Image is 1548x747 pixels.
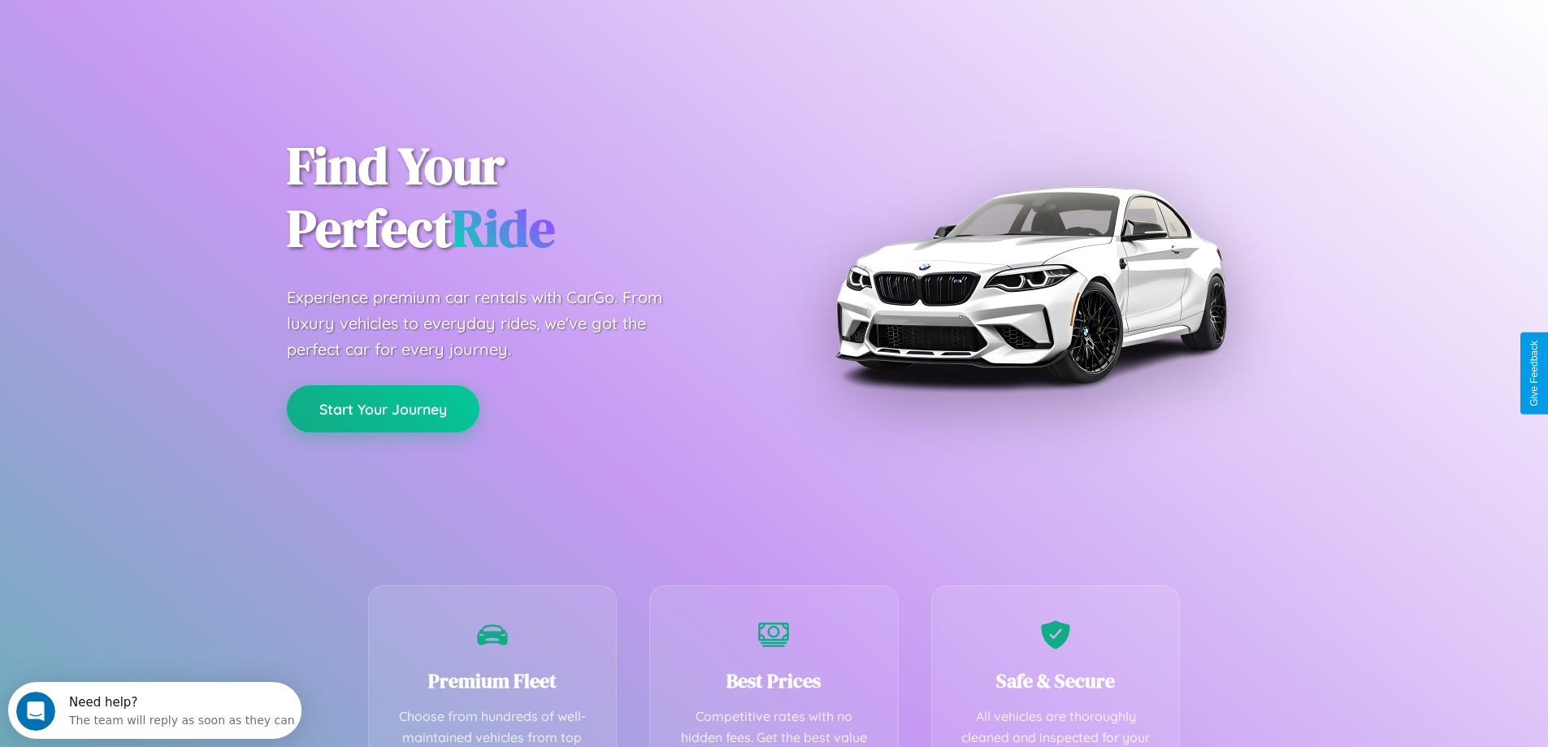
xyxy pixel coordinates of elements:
span: Ride [452,193,555,263]
div: The team will reply as soon as they can [61,27,287,44]
button: Start Your Journey [287,385,479,432]
h3: Best Prices [674,667,874,694]
iframe: Intercom live chat discovery launcher [8,682,301,739]
div: Give Feedback [1528,341,1540,406]
div: Open Intercom Messenger [7,7,302,51]
img: Premium BMW car rental vehicle [827,81,1234,488]
h3: Premium Fleet [393,667,592,694]
p: Experience premium car rentals with CarGo. From luxury vehicles to everyday rides, we've got the ... [287,284,693,363]
iframe: Intercom live chat [16,692,55,731]
h1: Find Your Perfect [287,135,750,260]
div: Need help? [61,14,287,27]
h3: Safe & Secure [956,667,1156,694]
